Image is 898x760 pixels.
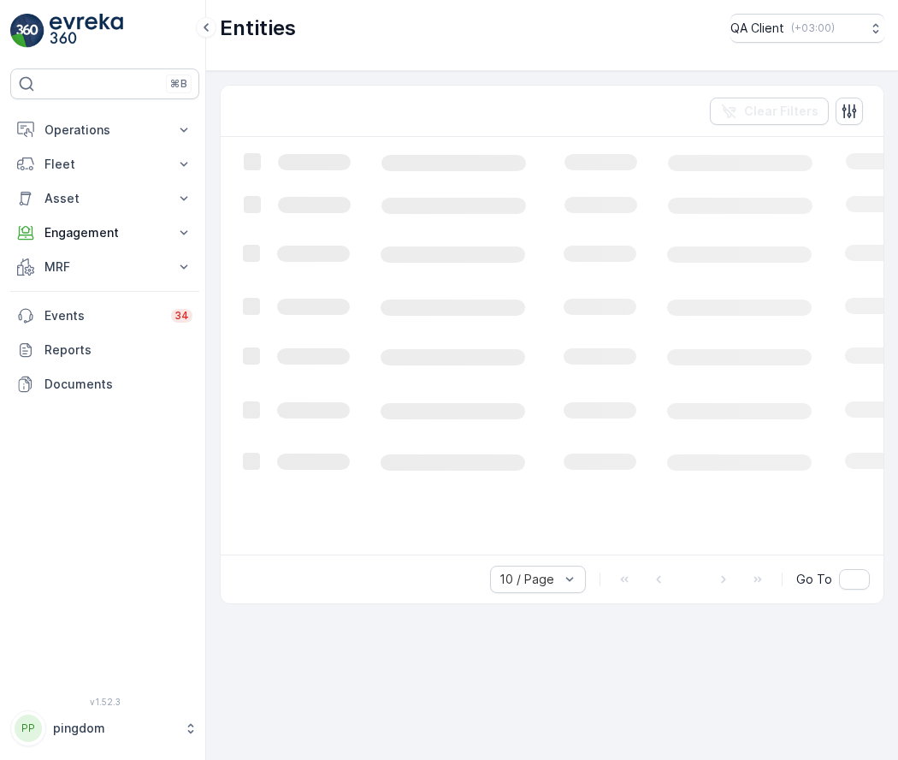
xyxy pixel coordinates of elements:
p: Asset [44,190,165,207]
p: MRF [44,258,165,276]
p: QA Client [730,20,784,37]
button: MRF [10,250,199,284]
button: Operations [10,113,199,147]
a: Reports [10,333,199,367]
button: Clear Filters [710,98,829,125]
div: PP [15,715,42,742]
img: logo [10,14,44,48]
p: Engagement [44,224,165,241]
p: Clear Filters [744,103,818,120]
p: ⌘B [170,77,187,91]
img: logo_light-DOdMpM7g.png [50,14,123,48]
p: pingdom [53,720,175,737]
p: Documents [44,376,192,393]
button: Engagement [10,216,199,250]
button: QA Client(+03:00) [730,14,884,43]
a: Documents [10,367,199,401]
button: Fleet [10,147,199,181]
a: Events34 [10,299,199,333]
span: Go To [796,571,832,588]
p: Fleet [44,156,165,173]
button: Asset [10,181,199,216]
p: Operations [44,122,165,139]
button: PPpingdom [10,710,199,746]
span: v 1.52.3 [10,697,199,707]
p: ( +03:00 ) [791,21,835,35]
p: Entities [220,15,296,42]
p: Events [44,307,161,324]
p: Reports [44,341,192,359]
p: 34 [174,309,189,323]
